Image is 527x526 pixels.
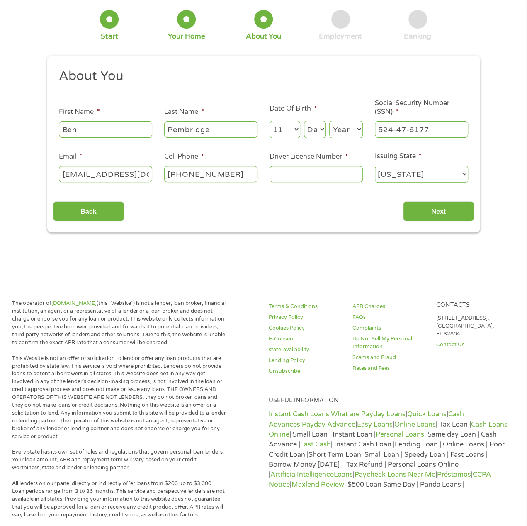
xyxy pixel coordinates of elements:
input: Smith [164,121,257,137]
a: Cash Loans Online [269,420,508,439]
a: Rates and Fees [352,364,426,372]
a: APR Charges [352,303,426,311]
a: Complaints [352,324,426,332]
p: | | | | | | | Tax Loan | | Small Loan | Instant Loan | | Same day Loan | Cash Advance | | Instant... [269,409,510,490]
input: 078-05-1120 [375,121,468,137]
a: Fast Cash [300,440,331,449]
input: john@gmail.com [59,166,152,182]
a: Privacy Policy [269,314,342,321]
a: Préstamos [437,471,471,479]
a: Cookies Policy [269,324,342,332]
a: Scams and Fraud [352,354,426,362]
div: Banking [404,32,431,41]
a: [DOMAIN_NAME] [51,300,97,306]
label: Last Name [164,108,204,116]
a: Maxlend Review [291,480,344,489]
p: All lenders on our panel directly or indirectly offer loans from $200 up to $3,000. Loan periods ... [12,480,226,519]
h4: Contacts [436,302,510,309]
div: Start [101,32,118,41]
a: Contact Us [436,341,510,349]
label: Social Security Number (SSN) [375,99,468,116]
a: Do Not Sell My Personal Information [352,335,426,351]
a: Online Loans [394,420,436,429]
label: Date Of Birth [270,104,317,113]
div: Employment [319,32,362,41]
input: John [59,121,152,137]
h2: About You [59,68,462,84]
label: Driver License Number [270,152,348,161]
h4: Useful Information [269,397,510,405]
a: state-availability [269,346,342,354]
label: Issuing State [375,152,422,161]
a: E-Consent [269,335,342,343]
a: Loans [334,471,353,479]
p: [STREET_ADDRESS], [GEOGRAPHIC_DATA], FL 32804. [436,314,510,338]
label: Cell Phone [164,152,204,161]
input: Next [403,201,474,222]
a: Cash Advances [269,410,464,428]
a: Personal Loans [376,430,424,439]
a: Terms & Conditions [269,303,342,311]
a: Paycheck Loans Near Me [355,471,435,479]
div: About You [246,32,281,41]
p: This Website is not an offer or solicitation to lend or offer any loan products that are prohibit... [12,355,226,441]
div: Your Home [168,32,205,41]
a: What are Payday Loans [331,410,406,418]
a: Intelligence [297,471,334,479]
a: Instant Cash Loans [269,410,329,418]
a: Payday Advance [302,420,355,429]
label: First Name [59,108,100,116]
a: Lending Policy [269,357,342,364]
p: The operator of (this “Website”) is not a lender, loan broker, financial institution, an agent or... [12,299,226,346]
input: (541) 754-3010 [164,166,257,182]
label: Email [59,152,82,161]
input: Back [53,201,124,222]
a: Quick Loans [407,410,447,418]
a: Unsubscribe [269,367,342,375]
p: Every state has its own set of rules and regulations that govern personal loan lenders. Your loan... [12,448,226,472]
a: FAQs [352,314,426,321]
a: Artificial [270,471,297,479]
a: Easy Loans [357,420,393,429]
